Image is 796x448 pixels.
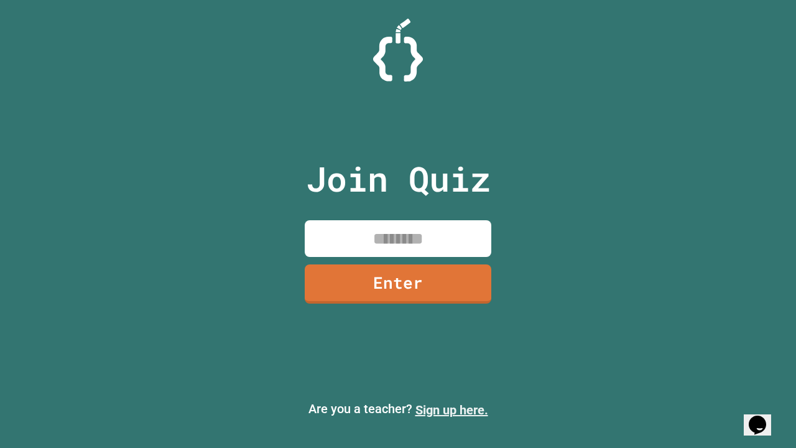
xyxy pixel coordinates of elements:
a: Enter [305,264,491,304]
a: Sign up here. [415,403,488,418]
iframe: chat widget [693,344,784,397]
p: Join Quiz [306,153,491,205]
iframe: chat widget [744,398,784,436]
p: Are you a teacher? [10,399,786,419]
img: Logo.svg [373,19,423,82]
